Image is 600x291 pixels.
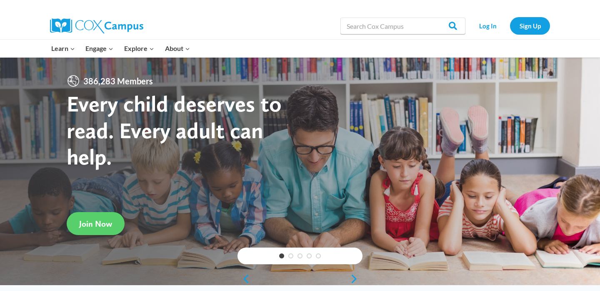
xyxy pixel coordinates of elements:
[165,43,190,54] span: About
[470,17,506,34] a: Log In
[80,74,156,88] span: 386,283 Members
[67,90,282,170] strong: Every child deserves to read. Every adult can help.
[288,253,293,258] a: 2
[279,253,284,258] a: 1
[85,43,113,54] span: Engage
[79,219,112,229] span: Join Now
[297,253,302,258] a: 3
[237,274,250,284] a: previous
[316,253,321,258] a: 5
[307,253,312,258] a: 4
[237,271,362,287] div: content slider buttons
[340,18,465,34] input: Search Cox Campus
[510,17,550,34] a: Sign Up
[50,18,143,33] img: Cox Campus
[46,40,195,57] nav: Primary Navigation
[470,17,550,34] nav: Secondary Navigation
[67,212,125,235] a: Join Now
[124,43,154,54] span: Explore
[350,274,362,284] a: next
[51,43,75,54] span: Learn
